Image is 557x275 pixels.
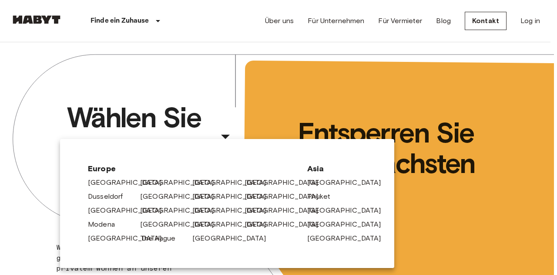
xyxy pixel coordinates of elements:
[140,219,223,230] a: [GEOGRAPHIC_DATA]
[192,219,275,230] a: [GEOGRAPHIC_DATA]
[307,233,390,244] a: [GEOGRAPHIC_DATA]
[307,205,390,216] a: [GEOGRAPHIC_DATA]
[88,163,293,174] span: Europe
[307,177,390,188] a: [GEOGRAPHIC_DATA]
[88,205,171,216] a: [GEOGRAPHIC_DATA]
[88,177,171,188] a: [GEOGRAPHIC_DATA]
[192,205,275,216] a: [GEOGRAPHIC_DATA]
[245,177,327,188] a: [GEOGRAPHIC_DATA]
[140,177,223,188] a: [GEOGRAPHIC_DATA]
[307,191,339,202] a: Phuket
[307,219,390,230] a: [GEOGRAPHIC_DATA]
[88,219,124,230] a: Modena
[88,233,171,244] a: [GEOGRAPHIC_DATA]
[192,191,275,202] a: [GEOGRAPHIC_DATA]
[140,205,223,216] a: [GEOGRAPHIC_DATA]
[245,205,327,216] a: [GEOGRAPHIC_DATA]
[140,191,223,202] a: [GEOGRAPHIC_DATA]
[192,233,275,244] a: [GEOGRAPHIC_DATA]
[192,177,275,188] a: [GEOGRAPHIC_DATA]
[307,163,366,174] span: Asia
[88,191,132,202] a: Dusseldorf
[140,233,184,244] a: The Hague
[245,219,327,230] a: [GEOGRAPHIC_DATA]
[245,191,327,202] a: [GEOGRAPHIC_DATA]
